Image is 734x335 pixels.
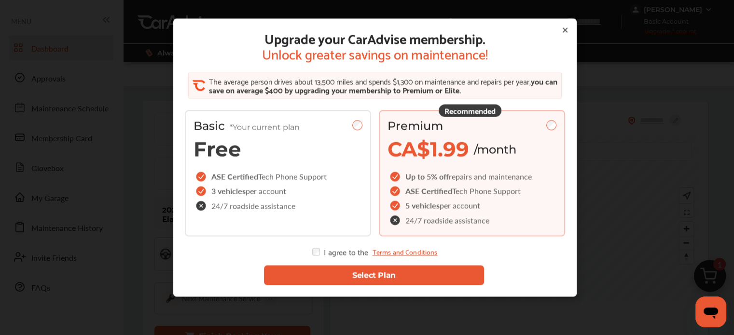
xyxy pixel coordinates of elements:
[211,171,258,182] span: ASE Certified
[405,171,449,182] span: Up to 5% off
[194,137,241,162] span: Free
[208,75,557,96] span: you can save on average $400 by upgrading your membership to Premium or Elite.
[196,201,208,211] img: check-cross-icon.c68f34ea.svg
[452,186,521,197] span: Tech Phone Support
[262,46,488,61] span: Unlock greater savings on maintenance!
[440,200,480,211] span: per account
[695,296,726,327] iframe: Button to launch messaging window
[405,200,440,211] span: 5 vehicles
[390,187,402,196] img: checkIcon.6d469ec1.svg
[263,266,484,285] button: Select Plan
[388,119,443,133] span: Premium
[211,202,295,210] span: 24/7 roadside assistance
[388,137,469,162] span: CA$1.99
[196,172,208,182] img: checkIcon.6d469ec1.svg
[390,215,402,226] img: check-cross-icon.c68f34ea.svg
[405,186,452,197] span: ASE Certified
[449,171,532,182] span: repairs and maintenance
[474,142,516,156] span: /month
[196,187,208,196] img: checkIcon.6d469ec1.svg
[192,80,205,92] img: CA_CheckIcon.cf4f08d4.svg
[405,216,489,224] span: 24/7 roadside assistance
[211,186,246,197] span: 3 vehicles
[208,75,530,88] span: The average person drives about 13,500 miles and spends $1,300 on maintenance and repairs per year,
[390,172,402,182] img: checkIcon.6d469ec1.svg
[262,30,488,46] span: Upgrade your CarAdvise membership.
[390,201,402,211] img: checkIcon.6d469ec1.svg
[439,105,501,117] div: Recommended
[246,186,286,197] span: per account
[258,171,327,182] span: Tech Phone Support
[372,248,437,256] a: Terms and Conditions
[312,248,437,256] div: I agree to the
[194,119,300,133] span: Basic
[230,123,300,132] span: *Your current plan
